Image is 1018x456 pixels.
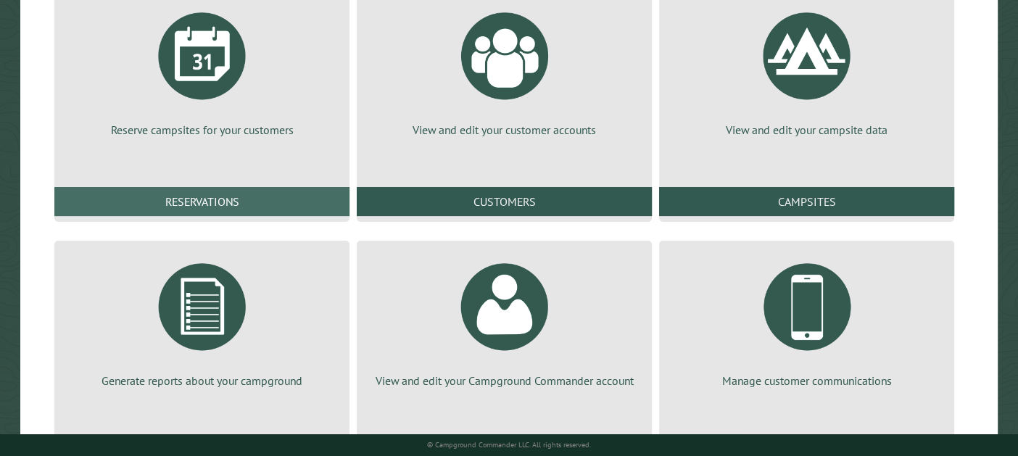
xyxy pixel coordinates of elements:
[676,373,937,389] p: Manage customer communications
[374,373,634,389] p: View and edit your Campground Commander account
[54,187,349,216] a: Reservations
[427,440,591,449] small: © Campground Commander LLC. All rights reserved.
[72,122,332,138] p: Reserve campsites for your customers
[374,1,634,138] a: View and edit your customer accounts
[72,252,332,389] a: Generate reports about your campground
[659,187,954,216] a: Campsites
[374,252,634,389] a: View and edit your Campground Commander account
[676,1,937,138] a: View and edit your campsite data
[357,187,652,216] a: Customers
[72,1,332,138] a: Reserve campsites for your customers
[676,252,937,389] a: Manage customer communications
[374,122,634,138] p: View and edit your customer accounts
[676,122,937,138] p: View and edit your campsite data
[72,373,332,389] p: Generate reports about your campground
